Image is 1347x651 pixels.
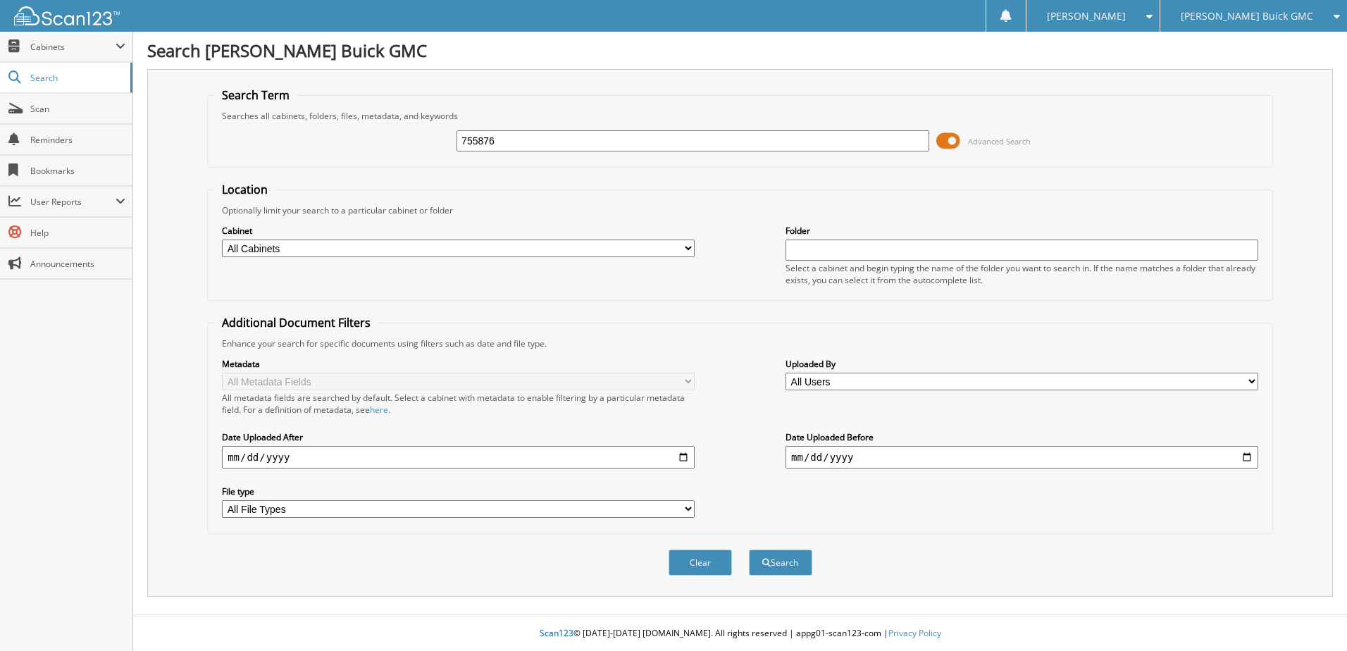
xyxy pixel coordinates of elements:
img: scan123-logo-white.svg [14,6,120,25]
label: Date Uploaded Before [786,431,1258,443]
span: Bookmarks [30,165,125,177]
h1: Search [PERSON_NAME] Buick GMC [147,39,1333,62]
span: Cabinets [30,41,116,53]
span: User Reports [30,196,116,208]
legend: Location [215,182,275,197]
span: [PERSON_NAME] [1047,12,1126,20]
span: [PERSON_NAME] Buick GMC [1181,12,1313,20]
div: Enhance your search for specific documents using filters such as date and file type. [215,337,1265,349]
label: File type [222,485,695,497]
span: Announcements [30,258,125,270]
label: Folder [786,225,1258,237]
input: start [222,446,695,469]
div: Optionally limit your search to a particular cabinet or folder [215,204,1265,216]
span: Reminders [30,134,125,146]
legend: Additional Document Filters [215,315,378,330]
div: Searches all cabinets, folders, files, metadata, and keywords [215,110,1265,122]
button: Search [749,550,812,576]
iframe: Chat Widget [1277,583,1347,651]
span: Scan [30,103,125,115]
span: Search [30,72,123,84]
label: Metadata [222,358,695,370]
a: here [370,404,388,416]
span: Advanced Search [968,136,1031,147]
label: Uploaded By [786,358,1258,370]
a: Privacy Policy [888,627,941,639]
label: Cabinet [222,225,695,237]
span: Scan123 [540,627,573,639]
div: All metadata fields are searched by default. Select a cabinet with metadata to enable filtering b... [222,392,695,416]
input: end [786,446,1258,469]
div: © [DATE]-[DATE] [DOMAIN_NAME]. All rights reserved | appg01-scan123-com | [133,616,1347,651]
div: Select a cabinet and begin typing the name of the folder you want to search in. If the name match... [786,262,1258,286]
label: Date Uploaded After [222,431,695,443]
legend: Search Term [215,87,297,103]
span: Help [30,227,125,239]
button: Clear [669,550,732,576]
